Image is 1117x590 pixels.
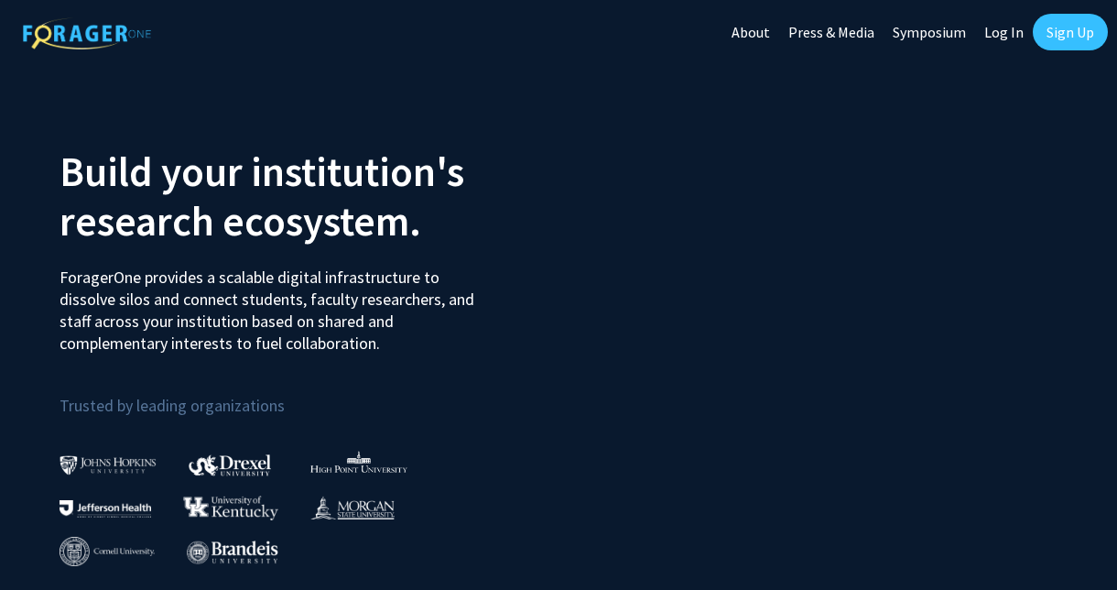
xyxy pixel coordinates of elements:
img: Cornell University [60,537,155,567]
h2: Build your institution's research ecosystem. [60,147,545,246]
img: ForagerOne Logo [23,17,151,49]
img: Johns Hopkins University [60,455,157,475]
img: Drexel University [189,454,271,475]
a: Sign Up [1033,14,1108,50]
img: Brandeis University [187,541,278,563]
img: High Point University [310,451,407,473]
img: Morgan State University [310,496,395,519]
p: Trusted by leading organizations [60,369,545,420]
img: University of Kentucky [183,496,278,520]
img: Thomas Jefferson University [60,500,151,518]
p: ForagerOne provides a scalable digital infrastructure to dissolve silos and connect students, fac... [60,253,486,355]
